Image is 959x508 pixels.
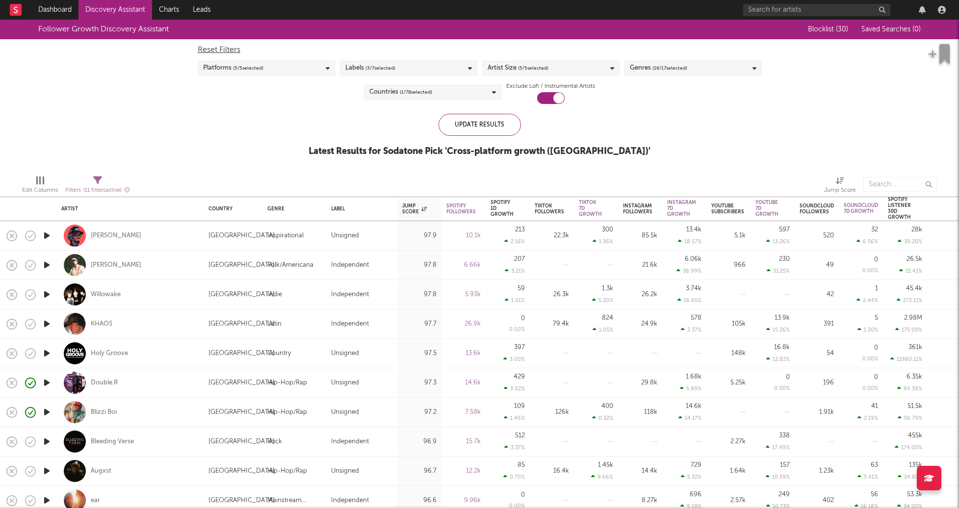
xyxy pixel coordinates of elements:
div: 174.00 % [895,444,922,451]
div: YouTube Subscribers [711,203,744,215]
div: 8.27k [623,495,657,507]
div: 3.21 % [505,268,525,274]
span: ( 16 / 17 selected) [652,62,687,74]
div: 2.27k [711,436,746,448]
div: Unsigned [331,348,359,359]
div: [GEOGRAPHIC_DATA] [208,495,275,507]
span: ( 0 ) [912,26,921,33]
div: Independent [331,259,369,271]
div: 966 [711,259,746,271]
div: 272.11 % [897,297,922,304]
div: 21.6k [623,259,657,271]
div: 196 [800,377,834,389]
div: 56 [871,491,878,498]
span: Blocklist [808,26,848,33]
div: 391 [800,318,834,330]
div: 213 [515,227,525,233]
span: ( 30 ) [836,26,848,33]
div: Spotify Listener 30D Growth [888,197,911,220]
div: 0 [786,374,790,381]
span: ( 3 / 7 selected) [365,62,395,74]
div: 16.65 % [677,297,701,304]
div: 109 [514,403,525,409]
div: 10.1k [446,230,481,242]
div: 2.16 % [504,238,525,245]
div: 11980.11 % [890,356,922,362]
div: 13.9k [775,315,790,321]
div: 2.98M [904,315,922,321]
div: Hip-Hop/Rap [267,377,307,389]
div: 16.8k [774,344,790,351]
div: 6.06k [685,256,701,262]
div: 2.37 % [681,327,701,333]
div: 455k [908,432,922,439]
div: 6.66k [446,259,481,271]
span: ( 11 filters active) [83,188,122,193]
span: ( 5 / 5 selected) [518,62,548,74]
div: 2.19 % [857,415,878,421]
div: 18.57 % [678,238,701,245]
div: [GEOGRAPHIC_DATA] [208,289,275,301]
div: 41 [871,403,878,409]
div: 0 [874,345,878,351]
div: 96.7 [402,465,437,477]
div: 0.00 % [774,386,790,391]
div: 24.87 % [898,474,922,480]
div: 361k [908,344,922,351]
div: Independent [331,436,369,448]
div: 97.7 [402,318,437,330]
div: 520 [800,230,834,242]
div: 5.32 % [681,474,701,480]
div: Instagram Followers [623,203,652,215]
div: 13.6k [446,348,481,359]
div: Genre [267,206,316,212]
div: 0 [521,492,525,498]
div: 1.45k [598,462,613,468]
input: Search for artists [743,4,890,16]
div: 29.8k [623,377,657,389]
div: 56.79 % [898,415,922,421]
div: 105k [711,318,746,330]
div: 3.37 % [504,444,525,451]
div: 13.26 % [766,238,790,245]
div: [PERSON_NAME] [91,231,141,240]
div: 49 [800,259,834,271]
div: 402 [800,495,834,507]
div: 10.59 % [766,474,790,480]
div: 32 [871,227,878,233]
a: Augxst [91,467,111,476]
div: 97.9 [402,230,437,242]
div: 0.32 % [592,415,613,421]
div: 51.5k [907,403,922,409]
div: 54 [800,348,834,359]
div: 53.3k [907,491,922,498]
div: 0 [874,256,878,263]
div: 512 [515,432,525,439]
div: 0.00 % [862,268,878,274]
a: Blizzi Boi [91,408,117,417]
div: Tiktok Followers [535,203,564,215]
div: [GEOGRAPHIC_DATA] [208,377,275,389]
a: KHAOS [91,320,112,329]
div: 5.20 % [592,297,613,304]
div: 118k [623,406,657,418]
div: 696 [690,491,701,498]
div: 338 [779,432,790,439]
div: 16.4k [535,465,569,477]
div: 85 [518,462,525,468]
a: Willowake [91,290,121,299]
div: 15.26 % [766,327,790,333]
div: 3.00 % [503,356,525,362]
div: 400 [601,403,613,409]
div: 578 [691,315,701,321]
div: Spotify 1D Growth [491,200,514,217]
div: [GEOGRAPHIC_DATA] [208,436,275,448]
div: Indie [267,289,282,301]
div: 45.4k [906,285,922,292]
div: [GEOGRAPHIC_DATA] [208,230,275,242]
div: [GEOGRAPHIC_DATA] [208,406,275,418]
div: 1.46 % [504,415,525,421]
div: 148k [711,348,746,359]
div: 12.82 % [766,356,790,362]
